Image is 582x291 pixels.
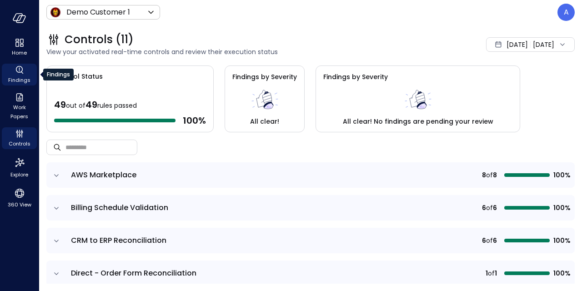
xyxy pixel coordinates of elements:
span: 49 [85,98,97,111]
span: of [488,268,495,278]
p: Demo Customer 1 [66,7,130,18]
div: Findings [43,69,74,80]
span: 360 View [8,200,31,209]
span: 100% [553,203,569,213]
button: expand row [52,236,61,246]
span: All clear! No findings are pending your review [343,116,493,126]
span: 49 [54,98,66,111]
span: Findings by Severity [323,72,388,81]
span: All clear! [250,116,279,126]
span: 8 [493,170,497,180]
span: of [486,203,493,213]
span: 6 [482,236,486,246]
button: expand row [52,204,61,213]
button: expand row [52,269,61,278]
span: Controls [9,139,30,148]
span: Work Papers [5,103,33,121]
div: Work Papers [2,91,37,122]
span: Control Status [47,66,103,81]
span: 6 [493,236,497,246]
span: Findings by Severity [232,72,297,81]
span: out of [66,101,85,110]
span: Billing Schedule Validation [71,202,168,213]
div: Findings [2,64,37,85]
span: rules passed [97,101,137,110]
span: [DATE] [507,40,528,50]
span: 6 [482,203,486,213]
span: 100% [553,268,569,278]
span: Home [12,48,27,57]
span: Explore [10,170,28,179]
span: of [486,236,493,246]
div: Home [2,36,37,58]
img: Icon [50,7,61,18]
span: 1 [486,268,488,278]
div: Controls [2,127,37,149]
div: Explore [2,155,37,180]
span: 100% [553,236,569,246]
p: A [564,7,569,18]
span: 100 % [183,115,206,126]
span: 1 [495,268,497,278]
span: 6 [493,203,497,213]
span: AWS Marketplace [71,170,136,180]
span: 8 [482,170,486,180]
button: expand row [52,171,61,180]
div: 360 View [2,186,37,210]
span: of [486,170,493,180]
span: Controls (11) [65,32,134,47]
span: Findings [8,75,30,85]
span: Direct - Order Form Reconciliation [71,268,196,278]
span: CRM to ERP Reconciliation [71,235,166,246]
span: View your activated real-time controls and review their execution status [46,47,378,57]
span: 100% [553,170,569,180]
div: Ahikam [557,4,575,21]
